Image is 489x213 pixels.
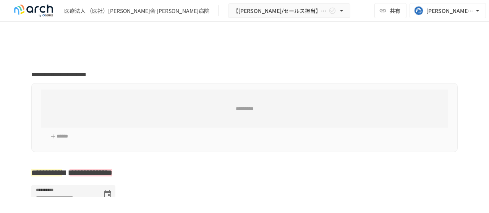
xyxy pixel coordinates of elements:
span: 共有 [390,6,400,15]
span: 【[PERSON_NAME]/セールス担当】医療法人社団淀さんせん会 [PERSON_NAME]病院様_初期設定サポート [233,6,327,16]
div: [PERSON_NAME][EMAIL_ADDRESS][DOMAIN_NAME] [426,6,474,16]
div: 医療法人 （医社）[PERSON_NAME]会 [PERSON_NAME]病院 [64,7,209,15]
img: logo-default@2x-9cf2c760.svg [9,5,58,17]
button: Choose date [100,187,115,202]
button: [PERSON_NAME][EMAIL_ADDRESS][DOMAIN_NAME] [410,3,486,18]
button: 共有 [374,3,406,18]
button: 【[PERSON_NAME]/セールス担当】医療法人社団淀さんせん会 [PERSON_NAME]病院様_初期設定サポート [228,3,350,18]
